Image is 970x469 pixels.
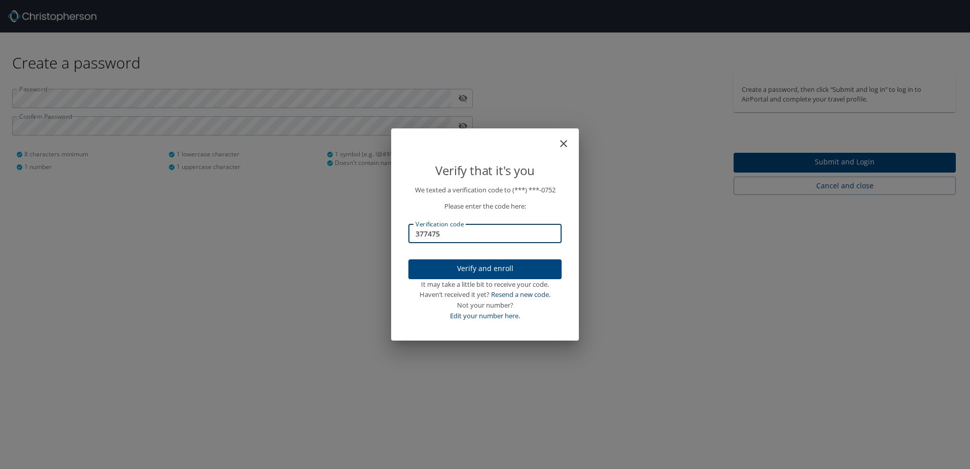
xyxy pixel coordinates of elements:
div: Not your number? [408,300,562,311]
a: Edit your number here. [450,311,520,320]
div: It may take a little bit to receive your code. [408,279,562,290]
p: We texted a verification code to (***) ***- 0752 [408,185,562,195]
button: close [563,132,575,145]
a: Resend a new code. [491,290,550,299]
p: Please enter the code here: [408,201,562,212]
div: Haven’t received it yet? [408,289,562,300]
span: Verify and enroll [417,262,553,275]
button: Verify and enroll [408,259,562,279]
p: Verify that it's you [408,161,562,180]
